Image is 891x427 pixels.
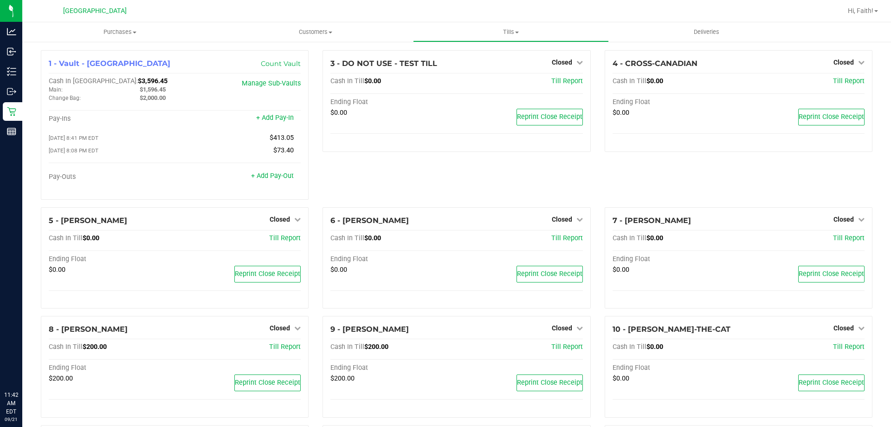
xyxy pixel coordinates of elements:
[364,343,388,351] span: $200.00
[613,266,629,274] span: $0.00
[256,114,294,122] a: + Add Pay-In
[22,22,218,42] a: Purchases
[7,27,16,36] inline-svg: Analytics
[613,59,697,68] span: 4 - CROSS-CANADIAN
[235,270,300,278] span: Reprint Close Receipt
[798,109,865,125] button: Reprint Close Receipt
[330,325,409,334] span: 9 - [PERSON_NAME]
[49,255,175,263] div: Ending Float
[646,77,663,85] span: $0.00
[833,234,865,242] a: Till Report
[49,59,170,68] span: 1 - Vault - [GEOGRAPHIC_DATA]
[273,146,294,154] span: $73.40
[330,109,347,117] span: $0.00
[63,7,127,15] span: [GEOGRAPHIC_DATA]
[49,135,98,141] span: [DATE] 8:41 PM EDT
[552,324,572,332] span: Closed
[235,379,300,387] span: Reprint Close Receipt
[218,28,413,36] span: Customers
[83,343,107,351] span: $200.00
[269,343,301,351] span: Till Report
[364,234,381,242] span: $0.00
[49,77,138,85] span: Cash In [GEOGRAPHIC_DATA]:
[261,59,301,68] a: Count Vault
[517,270,582,278] span: Reprint Close Receipt
[330,98,457,106] div: Ending Float
[270,324,290,332] span: Closed
[552,216,572,223] span: Closed
[330,343,364,351] span: Cash In Till
[49,86,63,93] span: Main:
[7,107,16,116] inline-svg: Retail
[4,391,18,416] p: 11:42 AM EDT
[833,343,865,351] a: Till Report
[330,266,347,274] span: $0.00
[83,234,99,242] span: $0.00
[646,343,663,351] span: $0.00
[269,234,301,242] a: Till Report
[49,216,127,225] span: 5 - [PERSON_NAME]
[330,364,457,372] div: Ending Float
[833,324,854,332] span: Closed
[613,98,739,106] div: Ending Float
[613,216,691,225] span: 7 - [PERSON_NAME]
[330,216,409,225] span: 6 - [PERSON_NAME]
[413,22,608,42] a: Tills
[218,22,413,42] a: Customers
[364,77,381,85] span: $0.00
[234,374,301,391] button: Reprint Close Receipt
[551,234,583,242] a: Till Report
[798,266,865,282] button: Reprint Close Receipt
[613,343,646,351] span: Cash In Till
[251,172,294,180] a: + Add Pay-Out
[4,416,18,423] p: 09/21
[799,113,864,121] span: Reprint Close Receipt
[613,364,739,372] div: Ending Float
[49,147,98,154] span: [DATE] 8:08 PM EDT
[613,77,646,85] span: Cash In Till
[49,343,83,351] span: Cash In Till
[613,325,730,334] span: 10 - [PERSON_NAME]-THE-CAT
[833,77,865,85] a: Till Report
[49,325,128,334] span: 8 - [PERSON_NAME]
[49,364,175,372] div: Ending Float
[848,7,873,14] span: Hi, Faith!
[9,353,37,381] iframe: Resource center
[270,216,290,223] span: Closed
[833,216,854,223] span: Closed
[330,59,437,68] span: 3 - DO NOT USE - TEST TILL
[49,234,83,242] span: Cash In Till
[517,113,582,121] span: Reprint Close Receipt
[517,109,583,125] button: Reprint Close Receipt
[551,77,583,85] a: Till Report
[7,127,16,136] inline-svg: Reports
[799,270,864,278] span: Reprint Close Receipt
[330,374,355,382] span: $200.00
[7,67,16,76] inline-svg: Inventory
[552,59,572,66] span: Closed
[330,255,457,263] div: Ending Float
[49,115,175,123] div: Pay-Ins
[234,266,301,282] button: Reprint Close Receipt
[517,379,582,387] span: Reprint Close Receipt
[517,266,583,282] button: Reprint Close Receipt
[613,255,739,263] div: Ending Float
[798,374,865,391] button: Reprint Close Receipt
[138,77,168,85] span: $3,596.45
[140,94,166,101] span: $2,000.00
[7,47,16,56] inline-svg: Inbound
[7,87,16,96] inline-svg: Outbound
[49,266,65,274] span: $0.00
[609,22,804,42] a: Deliveries
[413,28,608,36] span: Tills
[242,79,301,87] a: Manage Sub-Vaults
[49,95,81,101] span: Change Bag:
[613,234,646,242] span: Cash In Till
[49,374,73,382] span: $200.00
[22,28,218,36] span: Purchases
